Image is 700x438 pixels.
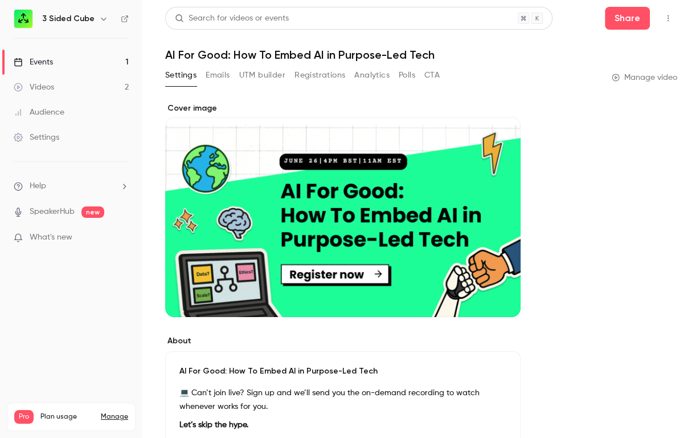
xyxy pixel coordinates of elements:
p: 💻 Can’t join live? Sign up and we’ll send you the on-demand recording to watch whenever works for... [179,386,506,413]
button: Share [605,7,650,30]
div: Audience [14,107,64,118]
h1: AI For Good: How To Embed AI in Purpose-Led Tech [165,48,677,62]
button: Emails [206,66,230,84]
img: 3 Sided Cube [14,10,32,28]
button: CTA [424,66,440,84]
a: SpeakerHub [30,206,75,218]
div: Videos [14,82,54,93]
label: Cover image [165,103,521,114]
button: Registrations [294,66,345,84]
button: Settings [165,66,197,84]
span: What's new [30,232,72,244]
span: Help [30,180,46,192]
button: Polls [399,66,415,84]
li: help-dropdown-opener [14,180,129,192]
strong: Let’s skip the hype. [179,421,248,429]
section: Cover image [165,103,521,317]
span: Pro [14,410,34,424]
button: Analytics [354,66,390,84]
label: About [165,335,521,347]
a: Manage [101,412,128,421]
span: Plan usage [40,412,94,421]
div: Events [14,56,53,68]
div: Search for videos or events [175,13,289,25]
button: UTM builder [239,66,285,84]
span: new [81,206,104,218]
div: Settings [14,132,59,143]
iframe: Noticeable Trigger [115,233,129,243]
h6: 3 Sided Cube [42,13,95,25]
p: AI For Good: How To Embed AI in Purpose-Led Tech [179,366,506,377]
a: Manage video [612,72,677,83]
